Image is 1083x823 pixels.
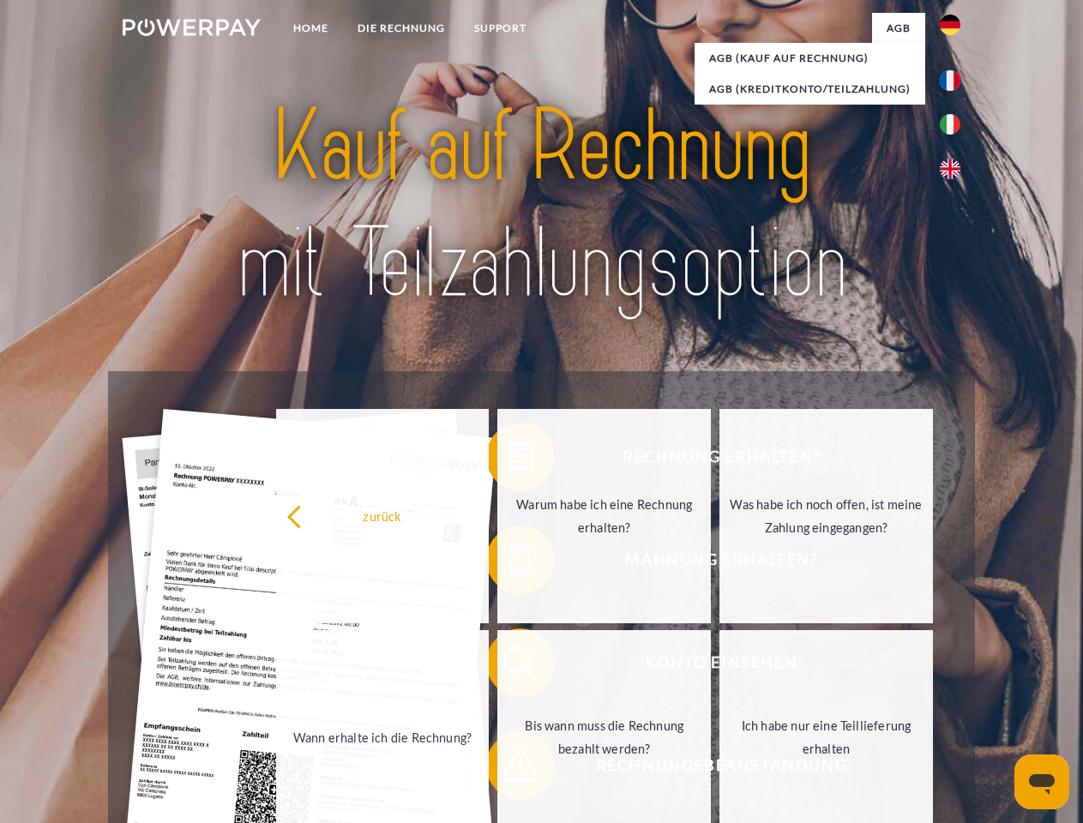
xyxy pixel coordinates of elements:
a: SUPPORT [460,13,541,44]
div: Wann erhalte ich die Rechnung? [286,725,479,748]
div: zurück [286,504,479,527]
a: AGB (Kauf auf Rechnung) [695,43,925,74]
img: en [940,159,960,179]
a: Home [279,13,343,44]
a: AGB (Kreditkonto/Teilzahlung) [695,74,925,105]
img: fr [940,70,960,91]
iframe: Schaltfläche zum Öffnen des Messaging-Fensters [1014,754,1069,809]
img: it [940,114,960,135]
a: Was habe ich noch offen, ist meine Zahlung eingegangen? [719,409,933,623]
img: logo-powerpay-white.svg [123,19,261,36]
div: Warum habe ich eine Rechnung erhalten? [508,493,701,539]
a: agb [872,13,925,44]
img: de [940,15,960,35]
img: title-powerpay_de.svg [164,82,919,328]
div: Was habe ich noch offen, ist meine Zahlung eingegangen? [730,493,923,539]
div: Ich habe nur eine Teillieferung erhalten [730,714,923,760]
a: DIE RECHNUNG [343,13,460,44]
div: Bis wann muss die Rechnung bezahlt werden? [508,714,701,760]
